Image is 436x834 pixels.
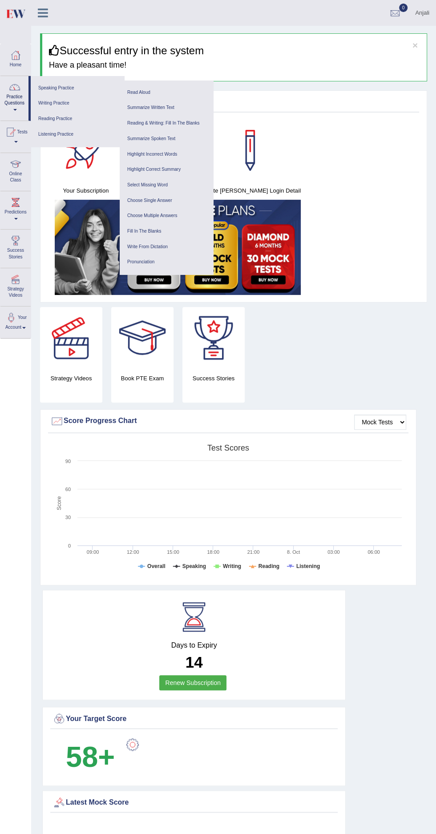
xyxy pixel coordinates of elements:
a: Highlight Correct Summary [124,162,209,177]
a: Choose Single Answer [124,193,209,209]
a: Writing Practice [35,96,120,111]
a: Reading Practice [35,111,120,127]
a: Summarize Written Text [124,100,209,116]
a: Highlight Incorrect Words [124,147,209,162]
a: Write From Dictation [124,239,209,255]
a: Fill In The Blanks [124,224,209,239]
a: Summarize Spoken Text [124,131,209,147]
a: Pronunciation [124,254,209,270]
a: Read Aloud [124,85,209,101]
a: Select Missing Word [124,177,209,193]
a: Speaking Practice [35,81,120,96]
a: Choose Multiple Answers [124,208,209,224]
a: Listening Practice [35,127,120,142]
a: Reading & Writing: Fill In The Blanks [124,116,209,131]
